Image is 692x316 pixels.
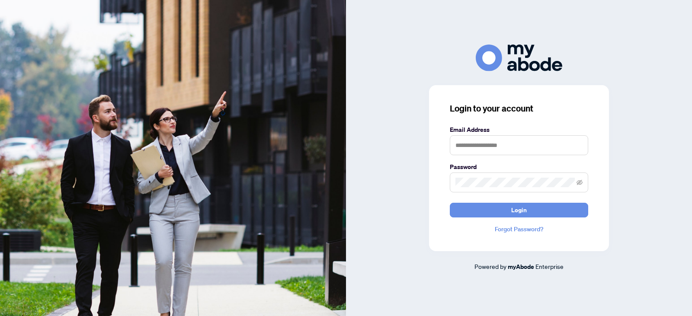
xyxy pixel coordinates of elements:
[511,203,527,217] span: Login
[450,102,588,115] h3: Login to your account
[450,224,588,234] a: Forgot Password?
[450,203,588,217] button: Login
[474,262,506,270] span: Powered by
[476,45,562,71] img: ma-logo
[535,262,564,270] span: Enterprise
[577,179,583,185] span: eye-invisible
[450,162,588,172] label: Password
[508,262,534,271] a: myAbode
[450,125,588,134] label: Email Address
